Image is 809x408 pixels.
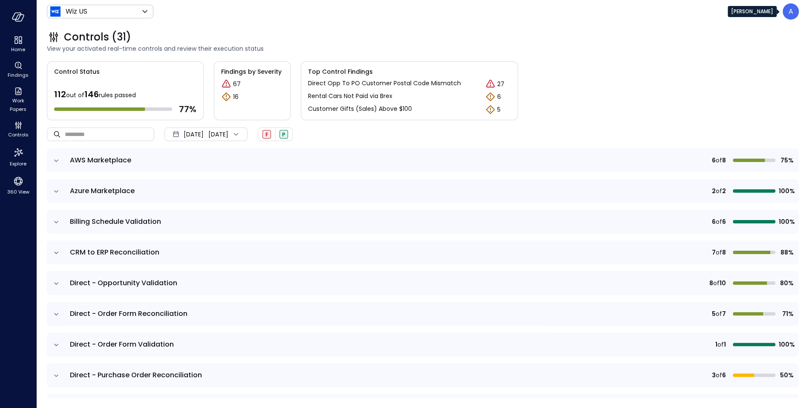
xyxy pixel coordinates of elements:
[233,93,239,101] p: 16
[485,92,495,102] div: Warning
[308,104,412,115] a: Customer Gifts (Sales) Above $100
[66,6,87,17] p: Wiz US
[52,187,60,196] button: expand row
[8,71,29,79] span: Findings
[308,92,392,101] p: Rental Cars Not Paid via Brex
[52,371,60,380] button: expand row
[783,3,799,20] div: Avi Brandwain
[779,309,794,318] span: 71%
[308,67,511,76] span: Top Control Findings
[712,370,716,380] span: 3
[722,186,726,196] span: 2
[716,248,722,257] span: of
[497,105,501,114] p: 5
[2,85,35,114] div: Work Papers
[66,91,84,99] span: out of
[485,79,495,89] div: Critical
[712,309,716,318] span: 5
[64,30,131,44] span: Controls (31)
[716,370,722,380] span: of
[722,217,726,226] span: 6
[279,130,288,139] div: Passed
[712,186,716,196] span: 2
[233,80,241,89] p: 67
[716,156,722,165] span: of
[2,145,35,169] div: Explore
[712,156,716,165] span: 6
[779,186,794,196] span: 100%
[221,79,231,89] div: Critical
[70,186,135,196] span: Azure Marketplace
[221,67,283,76] span: Findings by Severity
[2,60,35,80] div: Findings
[308,79,461,89] a: Direct Opp To PO Customer Postal Code Mismatch
[728,6,777,17] div: [PERSON_NAME]
[712,217,716,226] span: 6
[779,340,794,349] span: 100%
[70,339,174,349] span: Direct - Order Form Validation
[52,310,60,318] button: expand row
[184,130,204,139] span: [DATE]
[70,247,159,257] span: CRM to ERP Reconciliation
[7,188,29,196] span: 360 View
[779,370,794,380] span: 50%
[70,217,161,226] span: Billing Schedule Validation
[308,104,412,113] p: Customer Gifts (Sales) Above $100
[70,370,202,380] span: Direct - Purchase Order Reconciliation
[8,130,29,139] span: Controls
[5,96,31,113] span: Work Papers
[712,248,716,257] span: 7
[70,155,131,165] span: AWS Marketplace
[709,278,713,288] span: 8
[265,131,268,138] span: F
[722,370,726,380] span: 6
[779,248,794,257] span: 88%
[52,156,60,165] button: expand row
[715,340,717,349] span: 1
[2,34,35,55] div: Home
[50,6,60,17] img: Icon
[497,80,504,89] p: 27
[179,104,196,115] span: 77 %
[54,88,66,100] span: 112
[221,92,231,102] div: Warning
[485,104,495,115] div: Warning
[84,88,99,100] span: 146
[52,341,60,349] button: expand row
[724,340,726,349] span: 1
[308,79,461,88] p: Direct Opp To PO Customer Postal Code Mismatch
[47,62,100,76] span: Control Status
[308,92,392,102] a: Rental Cars Not Paid via Brex
[779,217,794,226] span: 100%
[282,131,285,138] span: P
[70,278,177,288] span: Direct - Opportunity Validation
[779,278,794,288] span: 80%
[720,278,726,288] span: 10
[11,45,25,54] span: Home
[2,119,35,140] div: Controls
[716,186,722,196] span: of
[779,156,794,165] span: 75%
[2,174,35,197] div: 360 View
[262,130,271,139] div: Failed
[722,309,726,318] span: 7
[789,6,793,17] p: A
[52,279,60,288] button: expand row
[497,93,501,101] p: 6
[713,278,720,288] span: of
[47,44,799,53] span: View your activated real-time controls and review their execution status
[99,91,136,99] span: rules passed
[722,156,726,165] span: 8
[52,218,60,226] button: expand row
[717,340,724,349] span: of
[52,249,60,257] button: expand row
[716,217,722,226] span: of
[722,248,726,257] span: 8
[10,159,26,168] span: Explore
[70,309,187,318] span: Direct - Order Form Reconciliation
[716,309,722,318] span: of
